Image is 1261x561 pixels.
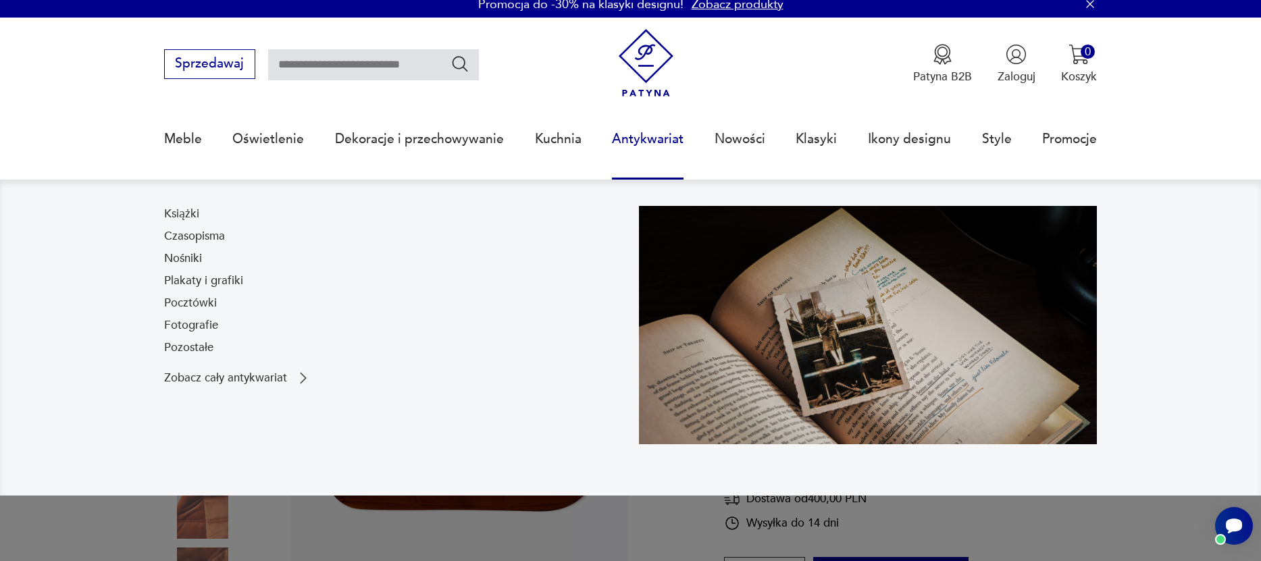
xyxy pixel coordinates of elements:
[639,206,1098,444] img: c8a9187830f37f141118a59c8d49ce82.jpg
[335,108,504,170] a: Dekoracje i przechowywanie
[164,49,255,79] button: Sprzedawaj
[451,54,470,74] button: Szukaj
[612,108,684,170] a: Antykwariat
[998,69,1035,84] p: Zaloguj
[164,340,213,356] a: Pozostałe
[982,108,1012,170] a: Style
[612,29,680,97] img: Patyna - sklep z meblami i dekoracjami vintage
[715,108,765,170] a: Nowości
[164,295,217,311] a: Pocztówki
[164,373,287,383] p: Zobacz cały antykwariat
[1081,45,1095,59] div: 0
[164,108,202,170] a: Meble
[1215,507,1253,545] iframe: Smartsupp widget button
[1069,44,1089,65] img: Ikona koszyka
[1061,69,1097,84] p: Koszyk
[998,44,1035,84] button: Zaloguj
[164,250,202,267] a: Nośniki
[913,44,972,84] button: Patyna B2B
[1006,44,1027,65] img: Ikonka użytkownika
[232,108,304,170] a: Oświetlenie
[164,228,225,244] a: Czasopisma
[913,69,972,84] p: Patyna B2B
[164,317,218,333] a: Fotografie
[796,108,837,170] a: Klasyki
[164,206,199,222] a: Książki
[535,108,582,170] a: Kuchnia
[164,370,311,386] a: Zobacz cały antykwariat
[164,59,255,70] a: Sprzedawaj
[913,44,972,84] a: Ikona medaluPatyna B2B
[164,273,243,289] a: Plakaty i grafiki
[868,108,951,170] a: Ikony designu
[1061,44,1097,84] button: 0Koszyk
[1042,108,1097,170] a: Promocje
[932,44,953,65] img: Ikona medalu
